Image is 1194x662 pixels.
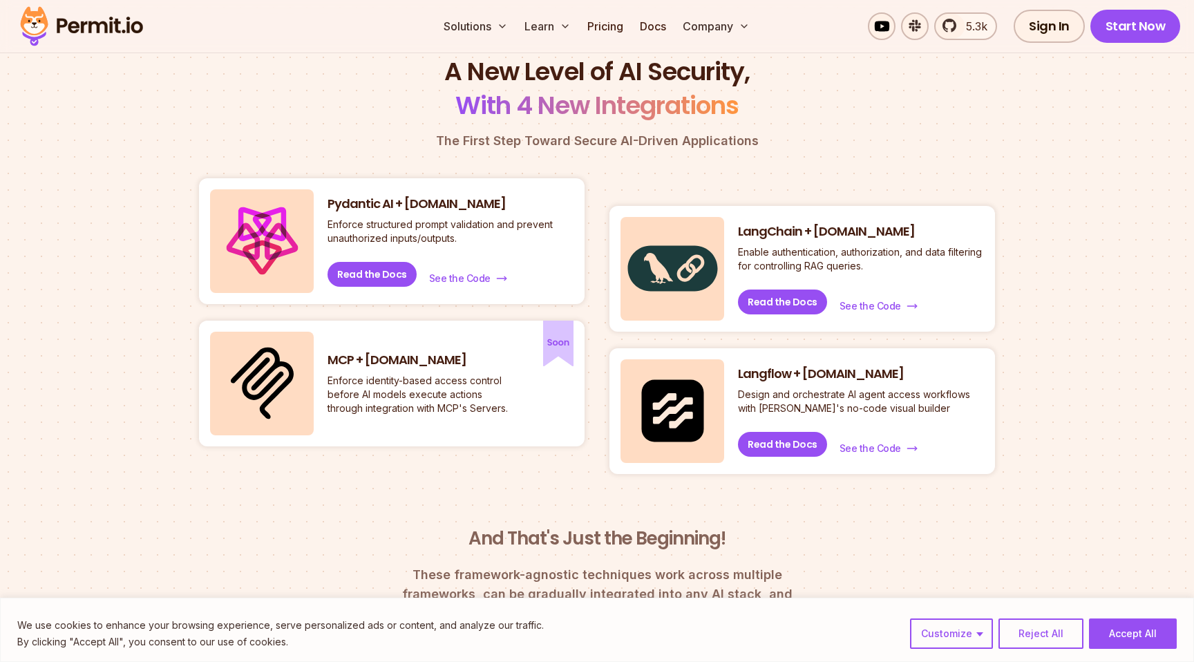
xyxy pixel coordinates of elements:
[838,298,919,314] a: See the Code
[17,634,544,650] p: By clicking "Accept All", you consent to our use of cookies.
[998,618,1083,649] button: Reject All
[519,12,576,40] button: Learn
[429,272,491,285] span: See the Code
[328,196,574,213] h3: Pydantic AI + [DOMAIN_NAME]
[17,617,544,634] p: We use cookies to enhance your browsing experience, serve personalized ads or content, and analyz...
[1089,618,1177,649] button: Accept All
[738,432,827,457] a: Read the Docs
[376,565,818,623] p: These framework-agnostic techniques work across multiple frameworks, can be gradually integrated ...
[455,88,739,123] span: With 4 New Integrations
[910,618,993,649] button: Customize
[934,12,997,40] a: 5.3k
[738,366,984,383] h3: Langflow + [DOMAIN_NAME]
[634,12,672,40] a: Docs
[428,270,509,287] a: See the Code
[738,388,984,415] p: Design and orchestrate AI agent access workflows with [PERSON_NAME]'s no-code visual builder
[1090,10,1181,43] a: Start Now
[958,18,987,35] span: 5.3k
[738,223,984,240] h3: LangChain + [DOMAIN_NAME]
[1014,10,1085,43] a: Sign In
[738,245,984,273] p: Enable authentication, authorization, and data filtering for controlling RAG queries.
[328,374,514,415] p: Enforce identity-based access control before AI models execute actions through integration with M...
[328,262,417,287] a: Read the Docs
[199,55,995,123] h2: A New Level of AI Security,
[199,131,995,151] p: The First Step Toward Secure AI-Driven Applications
[840,442,901,455] span: See the Code
[14,3,149,50] img: Permit logo
[328,352,514,369] h3: MCP + [DOMAIN_NAME]
[738,290,827,314] a: Read the Docs
[376,527,818,551] h3: And That's Just the Beginning!
[840,299,901,313] span: See the Code
[582,12,629,40] a: Pricing
[838,440,919,457] a: See the Code
[438,12,513,40] button: Solutions
[328,218,574,245] p: Enforce structured prompt validation and prevent unauthorized inputs/outputs.
[677,12,755,40] button: Company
